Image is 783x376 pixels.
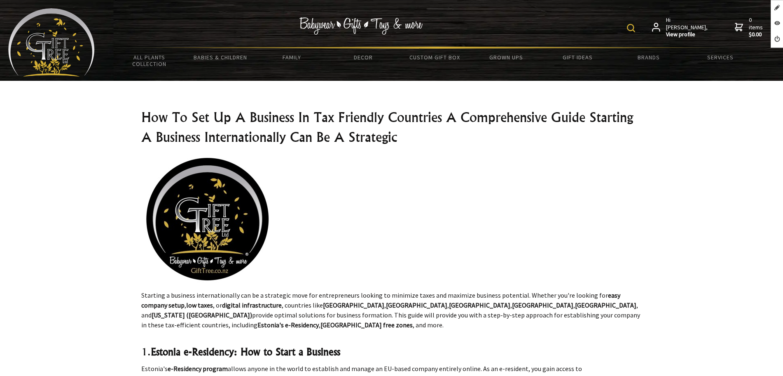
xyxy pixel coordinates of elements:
[141,345,642,358] h3: 1.
[613,49,685,66] a: Brands
[323,301,384,309] strong: [GEOGRAPHIC_DATA]
[749,31,764,38] strong: $0.00
[256,49,327,66] a: Family
[299,17,423,35] img: Babywear - Gifts - Toys & more
[257,321,319,329] strong: Estonia's e-Residency
[320,321,413,329] strong: [GEOGRAPHIC_DATA] free zones
[735,16,764,38] a: 0 items$0.00
[222,301,282,309] strong: digital infrastructure
[386,301,447,309] strong: [GEOGRAPHIC_DATA]
[685,49,756,66] a: Services
[470,49,542,66] a: Grown Ups
[152,311,252,319] strong: [US_STATE] ([GEOGRAPHIC_DATA])
[114,49,185,73] a: All Plants Collection
[749,16,764,38] span: 0 items
[666,31,708,38] strong: View profile
[542,49,613,66] a: Gift Ideas
[512,301,573,309] strong: [GEOGRAPHIC_DATA]
[666,16,708,38] span: Hi [PERSON_NAME],
[151,345,340,358] strong: Estonia e-Residency: How to Start a Business
[627,24,635,32] img: product search
[8,8,95,77] img: Babyware - Gifts - Toys and more...
[185,49,256,66] a: Babies & Children
[186,301,213,309] strong: low taxes
[168,364,228,373] strong: e-Residency program
[652,16,708,38] a: Hi [PERSON_NAME],View profile
[399,49,470,66] a: Custom Gift Box
[141,290,642,330] p: Starting a business internationally can be a strategic move for entrepreneurs looking to minimize...
[575,301,636,309] strong: [GEOGRAPHIC_DATA]
[141,107,642,147] h2: How To Set Up A Business In Tax Friendly Countries A Comprehensive Guide Starting A Business Inte...
[449,301,510,309] strong: [GEOGRAPHIC_DATA]
[327,49,399,66] a: Decor
[141,291,620,309] strong: easy company setup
